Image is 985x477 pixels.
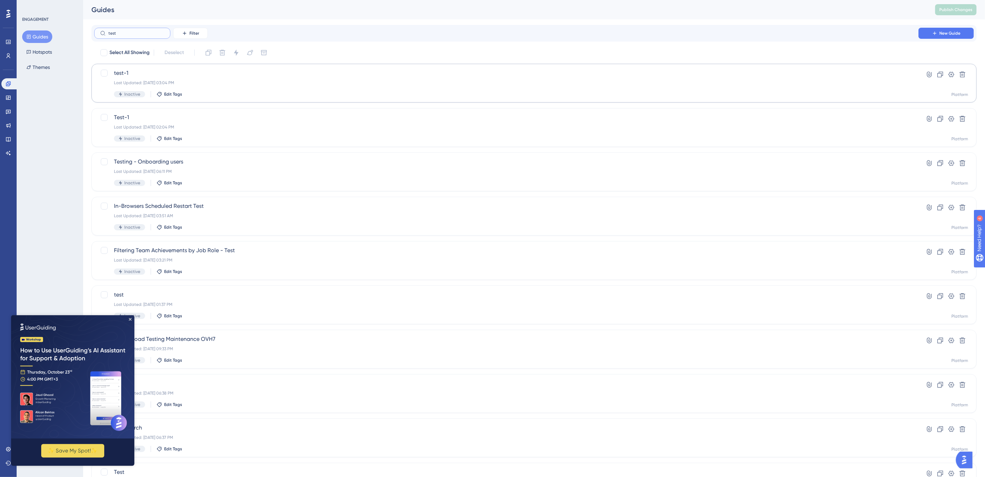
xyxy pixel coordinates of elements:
[114,169,899,174] div: Last Updated: [DATE] 06:11 PM
[124,224,140,230] span: Inactive
[164,180,182,186] span: Edit Tags
[114,424,899,432] span: test search
[951,180,968,186] div: Platform
[164,136,182,141] span: Edit Tags
[22,46,56,58] button: Hotspots
[114,202,899,210] span: In-Browsers Scheduled Restart Test
[124,269,140,274] span: Inactive
[114,346,899,352] div: Last Updated: [DATE] 09:33 PM
[114,158,899,166] span: Testing - Onboarding users
[22,17,48,22] div: ENGAGEMENT
[114,302,899,307] div: Last Updated: [DATE] 01:37 PM
[157,313,182,319] button: Edit Tags
[124,313,140,319] span: Inactive
[114,468,899,476] span: Test
[157,402,182,407] button: Edit Tags
[951,269,968,275] div: Platform
[157,446,182,452] button: Edit Tags
[164,357,182,363] span: Edit Tags
[939,7,973,12] span: Publish Changes
[114,435,899,440] div: Last Updated: [DATE] 06:37 PM
[956,450,977,470] iframe: UserGuiding AI Assistant Launcher
[935,4,977,15] button: Publish Changes
[22,30,52,43] button: Guides
[114,335,899,343] span: [DATE] Load Testing Maintenance OVH7
[951,92,968,97] div: Platform
[173,28,208,39] button: Filter
[114,113,899,122] span: Test-1
[118,3,121,6] div: Close Preview
[951,447,968,452] div: Platform
[108,31,165,36] input: Search
[164,269,182,274] span: Edit Tags
[124,180,140,186] span: Inactive
[114,246,899,255] span: Filtering Team Achievements by Job Role - Test
[165,48,184,57] span: Deselect
[22,61,54,73] button: Themes
[157,136,182,141] button: Edit Tags
[158,46,190,59] button: Deselect
[157,224,182,230] button: Edit Tags
[114,291,899,299] span: test
[164,313,182,319] span: Edit Tags
[951,136,968,142] div: Platform
[48,3,50,9] div: 4
[951,225,968,230] div: Platform
[114,213,899,219] div: Last Updated: [DATE] 03:51 AM
[16,2,43,10] span: Need Help?
[157,91,182,97] button: Edit Tags
[164,91,182,97] span: Edit Tags
[114,80,899,86] div: Last Updated: [DATE] 03:04 PM
[157,357,182,363] button: Edit Tags
[951,313,968,319] div: Platform
[940,30,961,36] span: New Guide
[124,91,140,97] span: Inactive
[91,5,918,15] div: Guides
[157,269,182,274] button: Edit Tags
[189,30,199,36] span: Filter
[114,124,899,130] div: Last Updated: [DATE] 02:04 PM
[114,390,899,396] div: Last Updated: [DATE] 06:38 PM
[951,402,968,408] div: Platform
[157,180,182,186] button: Edit Tags
[164,446,182,452] span: Edit Tags
[164,402,182,407] span: Edit Tags
[164,224,182,230] span: Edit Tags
[114,69,899,77] span: test-1
[114,257,899,263] div: Last Updated: [DATE] 03:21 PM
[951,358,968,363] div: Platform
[109,48,150,57] span: Select All Showing
[124,136,140,141] span: Inactive
[114,379,899,388] span: Testing
[919,28,974,39] button: New Guide
[30,129,93,142] button: ✨ Save My Spot!✨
